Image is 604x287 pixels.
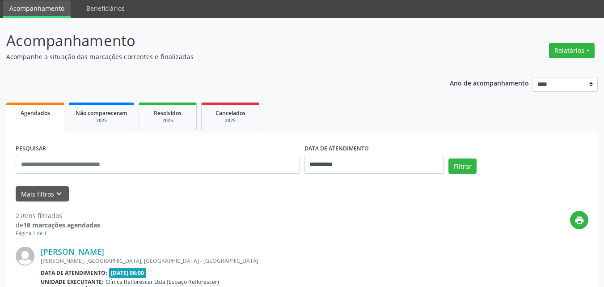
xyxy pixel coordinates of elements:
b: Unidade executante: [41,278,104,286]
div: de [16,220,100,230]
a: Acompanhamento [3,0,71,18]
p: Acompanhe a situação das marcações correntes e finalizadas [6,52,420,61]
span: [DATE] 08:00 [109,268,147,278]
a: Beneficiários [80,0,131,16]
span: Não compareceram [76,109,127,117]
p: Ano de acompanhamento [450,77,529,88]
div: 2 itens filtrados [16,211,100,220]
p: Acompanhamento [6,30,420,52]
a: [PERSON_NAME] [41,247,104,257]
button: Mais filtroskeyboard_arrow_down [16,186,69,202]
img: img [16,247,34,266]
label: PESQUISAR [16,142,46,156]
div: 2025 [76,117,127,124]
label: DATA DE ATENDIMENTO [304,142,369,156]
b: Data de atendimento: [41,269,107,277]
span: Resolvidos [154,109,182,117]
i: print [574,215,584,225]
div: [PERSON_NAME], [GEOGRAPHIC_DATA], [GEOGRAPHIC_DATA] - [GEOGRAPHIC_DATA] [41,257,454,265]
span: Clínica Reflorescer Ltda (Espaço Reflorescer) [106,278,219,286]
button: Filtrar [448,158,477,174]
button: Relatórios [549,43,595,58]
div: 2025 [145,117,190,124]
strong: 18 marcações agendadas [23,221,100,229]
span: Cancelados [215,109,245,117]
div: 2025 [208,117,253,124]
span: Agendados [21,109,50,117]
button: print [570,211,588,229]
i: keyboard_arrow_down [54,189,64,199]
div: Página 1 de 1 [16,230,100,237]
